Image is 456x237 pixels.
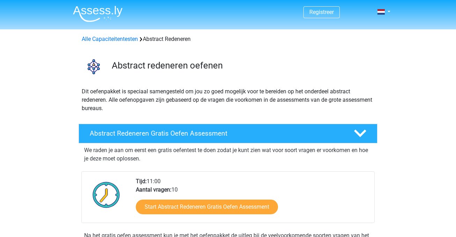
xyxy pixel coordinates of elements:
img: Klok [89,177,124,212]
a: Registreer [309,9,334,15]
p: Dit oefenpakket is speciaal samengesteld om jou zo goed mogelijk voor te bereiden op het onderdee... [82,87,374,113]
a: Start Abstract Redeneren Gratis Oefen Assessment [136,200,278,214]
h4: Abstract Redeneren Gratis Oefen Assessment [90,129,343,137]
b: Aantal vragen: [136,186,171,193]
a: Alle Capaciteitentesten [82,36,138,42]
img: abstract redeneren [79,52,109,81]
b: Tijd: [136,178,147,185]
div: 11:00 10 [131,177,374,223]
img: Assessly [73,6,123,22]
div: Abstract Redeneren [79,35,377,43]
a: Abstract Redeneren Gratis Oefen Assessment [76,124,380,143]
h3: Abstract redeneren oefenen [112,60,372,71]
p: We raden je aan om eerst een gratis oefentest te doen zodat je kunt zien wat voor soort vragen er... [84,146,372,163]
